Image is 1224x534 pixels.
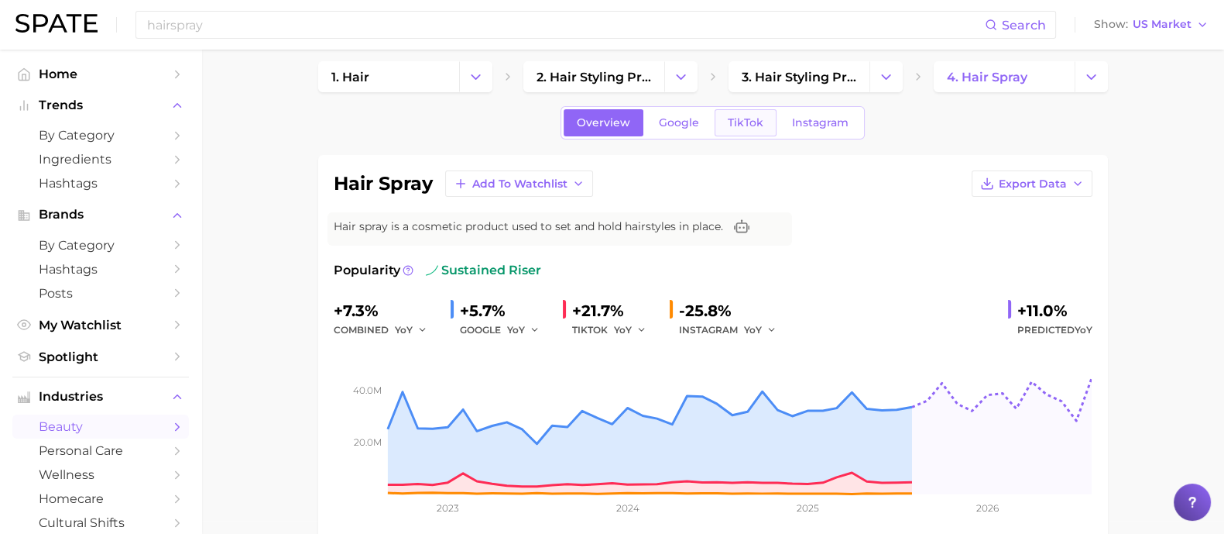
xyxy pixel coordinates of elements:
[39,208,163,222] span: Brands
[12,123,189,147] a: by Category
[659,116,699,129] span: Google
[459,61,492,92] button: Change Category
[39,419,163,434] span: beauty
[1075,324,1092,336] span: YoY
[646,109,712,136] a: Google
[334,321,438,339] div: combined
[39,262,163,277] span: Hashtags
[146,12,985,38] input: Search here for a brand, industry, or ingredient
[12,94,189,117] button: Trends
[523,61,664,92] a: 2. hair styling products
[12,171,189,195] a: Hashtags
[1002,18,1046,33] span: Search
[742,70,856,84] span: 3. hair styling products
[679,321,787,339] div: INSTAGRAM
[12,313,189,337] a: My Watchlist
[972,171,1092,197] button: Export Data
[39,467,163,482] span: wellness
[999,177,1067,191] span: Export Data
[331,70,369,84] span: 1. hair
[947,70,1027,84] span: 4. hair spray
[39,98,163,112] span: Trends
[39,390,163,404] span: Industries
[797,502,819,514] tspan: 2025
[472,177,567,191] span: Add to Watchlist
[395,323,413,336] span: YoY
[39,350,163,364] span: Spotlight
[1094,20,1128,29] span: Show
[507,321,540,339] button: YoY
[1017,298,1092,323] div: +11.0%
[744,321,777,339] button: YoY
[572,298,657,323] div: +21.7%
[614,321,647,339] button: YoY
[537,70,651,84] span: 2. hair styling products
[779,109,862,136] a: Instagram
[615,502,639,514] tspan: 2024
[15,14,98,33] img: SPATE
[39,491,163,506] span: homecare
[934,61,1075,92] a: 4. hair spray
[334,261,400,280] span: Popularity
[12,203,189,226] button: Brands
[614,323,632,336] span: YoY
[792,116,849,129] span: Instagram
[12,415,189,439] a: beauty
[1075,61,1108,92] button: Change Category
[664,61,698,92] button: Change Category
[318,61,459,92] a: 1. hair
[572,321,657,339] div: TIKTOK
[507,323,525,336] span: YoY
[577,116,630,129] span: Overview
[426,264,438,277] img: sustained riser
[39,152,163,167] span: Ingredients
[12,147,189,171] a: Ingredients
[12,463,189,487] a: wellness
[460,298,550,323] div: +5.7%
[12,62,189,86] a: Home
[12,345,189,369] a: Spotlight
[39,67,163,81] span: Home
[39,443,163,458] span: personal care
[12,487,189,511] a: homecare
[12,385,189,408] button: Industries
[728,116,763,129] span: TikTok
[39,238,163,253] span: by Category
[869,61,903,92] button: Change Category
[729,61,869,92] a: 3. hair styling products
[39,128,163,143] span: by Category
[715,109,777,136] a: TikTok
[395,321,428,339] button: YoY
[12,233,189,257] a: by Category
[437,502,459,514] tspan: 2023
[39,286,163,301] span: Posts
[445,171,593,197] button: Add to Watchlist
[1133,20,1191,29] span: US Market
[12,281,189,305] a: Posts
[39,318,163,332] span: My Watchlist
[334,298,438,323] div: +7.3%
[976,502,999,514] tspan: 2026
[39,515,163,530] span: cultural shifts
[12,439,189,463] a: personal care
[334,219,723,235] span: Hair spray is a cosmetic product used to set and hold hairstyles in place.
[1090,15,1212,35] button: ShowUS Market
[1017,321,1092,339] span: Predicted
[12,257,189,281] a: Hashtags
[744,323,762,336] span: YoY
[39,176,163,191] span: Hashtags
[334,174,433,193] h1: hair spray
[564,109,643,136] a: Overview
[679,298,787,323] div: -25.8%
[426,261,541,280] span: sustained riser
[460,321,550,339] div: GOOGLE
